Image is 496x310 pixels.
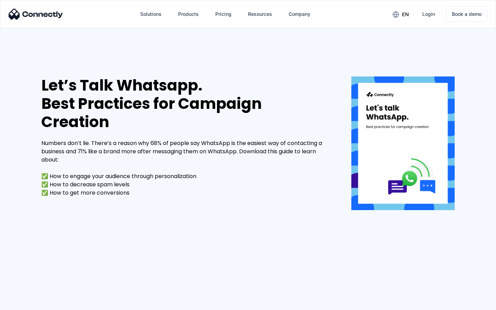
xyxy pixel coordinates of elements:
img: Connectly Logo [9,9,63,20]
div: Login [422,9,435,19]
div: Pricing [215,9,231,19]
div: Products [178,9,199,19]
div: Resources [248,9,272,19]
ul: Language list [14,298,41,308]
div: en [402,10,409,19]
a: Pricing [210,6,237,22]
a: Login [417,6,441,22]
aside: Language selected: English [7,298,41,308]
div: Company [289,9,310,19]
div: Let’s Talk Whatsapp. Best Practices for Campaign Creation [41,76,331,131]
a: Book a demo [446,6,487,22]
div: Solutions [140,9,162,19]
div: Numbers don’t lie. There’s a reason why 68% of people say WhatsApp is the easiest way of contacti... [41,139,331,197]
